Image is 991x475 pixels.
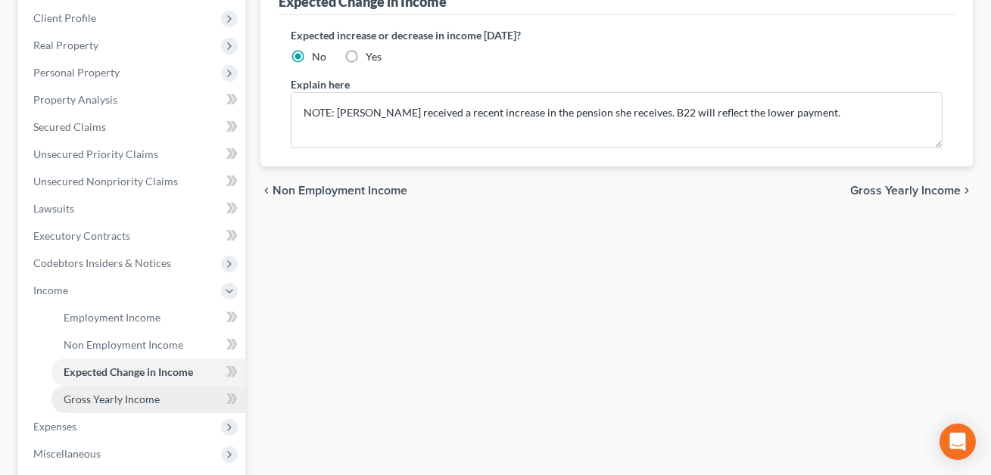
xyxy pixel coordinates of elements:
[961,185,973,197] i: chevron_right
[33,39,98,51] span: Real Property
[273,185,407,197] span: Non Employment Income
[33,284,68,296] span: Income
[33,202,74,215] span: Lawsuits
[260,185,273,197] i: chevron_left
[291,27,943,43] label: Expected increase or decrease in income [DATE]?
[64,393,160,405] span: Gross Yearly Income
[21,113,245,141] a: Secured Claims
[33,256,171,269] span: Codebtors Insiders & Notices
[33,93,117,106] span: Property Analysis
[33,447,101,460] span: Miscellaneous
[51,331,245,359] a: Non Employment Income
[940,424,976,460] div: Open Intercom Messenger
[64,365,193,378] span: Expected Change in Income
[51,359,245,386] a: Expected Change in Income
[33,11,96,24] span: Client Profile
[51,304,245,331] a: Employment Income
[33,147,158,160] span: Unsecured Priority Claims
[33,120,106,133] span: Secured Claims
[291,76,350,92] label: Explain here
[51,386,245,413] a: Gross Yearly Income
[850,185,973,197] button: Gross Yearly Income chevron_right
[21,141,245,168] a: Unsecured Priority Claims
[21,222,245,250] a: Executory Contracts
[21,168,245,195] a: Unsecured Nonpriority Claims
[21,86,245,113] a: Property Analysis
[33,229,130,242] span: Executory Contracts
[21,195,245,222] a: Lawsuits
[366,50,382,63] span: Yes
[33,66,120,79] span: Personal Property
[64,311,160,324] span: Employment Income
[33,175,178,188] span: Unsecured Nonpriority Claims
[64,338,183,351] span: Non Employment Income
[260,185,407,197] button: chevron_left Non Employment Income
[312,50,326,63] span: No
[33,420,76,433] span: Expenses
[850,185,961,197] span: Gross Yearly Income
